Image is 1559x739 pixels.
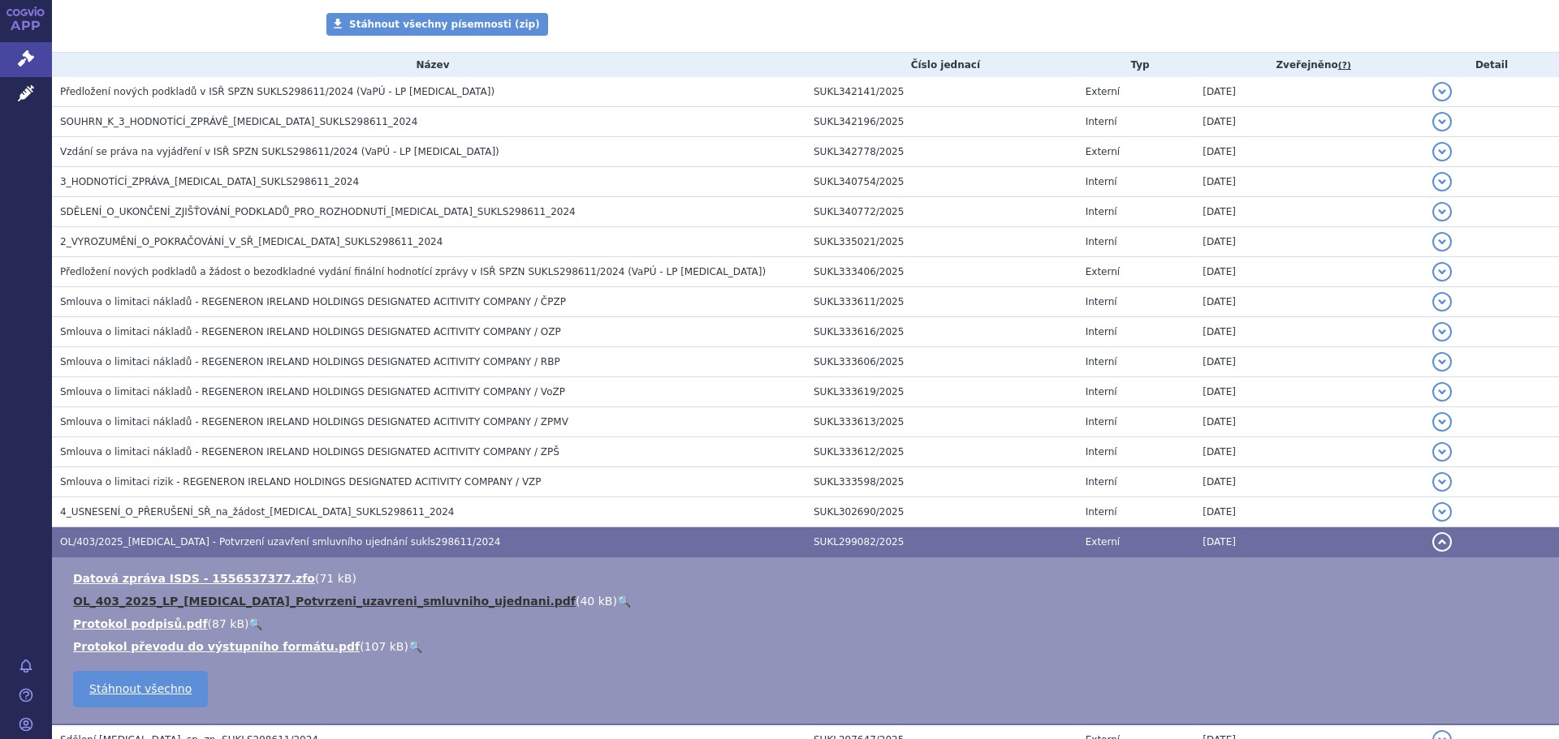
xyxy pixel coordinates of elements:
a: Protokol podpisů.pdf [73,617,208,630]
span: 2_VYROZUMĚNÍ_O_POKRAČOVÁNÍ_V_SŘ_LIBTAYO_SUKLS298611_2024 [60,236,443,247]
td: [DATE] [1194,467,1424,497]
td: [DATE] [1194,107,1424,137]
span: Smlouva o limitaci nákladů - REGENERON IRELAND HOLDINGS DESIGNATED ACITIVITY COMPANY / VoZP [60,386,565,397]
li: ( ) [73,638,1543,655]
button: detail [1432,82,1452,101]
td: [DATE] [1194,77,1424,107]
span: Interní [1086,446,1117,458]
a: Stáhnout všechny písemnosti (zip) [326,13,548,36]
button: detail [1432,352,1452,372]
td: SUKL333619/2025 [805,377,1077,407]
button: detail [1432,142,1452,161]
span: Interní [1086,506,1117,518]
span: Interní [1086,206,1117,217]
abbr: (?) [1338,60,1351,71]
th: Název [52,53,805,77]
button: detail [1432,412,1452,432]
span: Smlouva o limitaci nákladů - REGENERON IRELAND HOLDINGS DESIGNATED ACITIVITY COMPANY / OZP [60,326,561,337]
td: SUKL333406/2025 [805,257,1077,287]
td: SUKL333616/2025 [805,317,1077,347]
a: OL_403_2025_LP_[MEDICAL_DATA]_Potvrzeni_uzavreni_smluvniho_ujednani.pdf [73,595,576,608]
span: Externí [1086,86,1120,97]
a: Datová zpráva ISDS - 1556537377.zfo [73,572,315,585]
td: SUKL340754/2025 [805,167,1077,197]
li: ( ) [73,570,1543,586]
span: Interní [1086,326,1117,337]
td: [DATE] [1194,497,1424,527]
span: Externí [1086,146,1120,157]
span: SDĚLENÍ_O_UKONČENÍ_ZJIŠŤOVÁNÍ_PODKLADŮ_PRO_ROZHODNUTÍ_LIBTAYO_SUKLS298611_2024 [60,206,576,217]
button: detail [1432,232,1452,251]
td: SUKL342196/2025 [805,107,1077,137]
button: detail [1432,292,1452,311]
td: SUKL299082/2025 [805,527,1077,557]
button: detail [1432,382,1452,402]
button: detail [1432,202,1452,221]
a: Protokol převodu do výstupního formátu.pdf [73,640,360,653]
a: Stáhnout všechno [73,671,208,707]
td: SUKL335021/2025 [805,227,1077,257]
td: [DATE] [1194,227,1424,257]
span: Interní [1086,176,1117,187]
a: 🔍 [408,640,422,653]
td: [DATE] [1194,437,1424,467]
td: [DATE] [1194,167,1424,197]
th: Detail [1424,53,1559,77]
td: SUKL302690/2025 [805,497,1077,527]
span: Stáhnout všechny písemnosti (zip) [349,19,540,30]
span: Smlouva o limitaci nákladů - REGENERON IRELAND HOLDINGS DESIGNATED ACITIVITY COMPANY / ČPZP [60,296,566,307]
td: [DATE] [1194,347,1424,377]
li: ( ) [73,593,1543,609]
td: [DATE] [1194,197,1424,227]
span: Vzdání se práva na vyjádření v ISŘ SPZN SUKLS298611/2024 (VaPÚ - LP LIBTAYO) [60,146,499,157]
span: Interní [1086,416,1117,428]
li: ( ) [73,616,1543,632]
td: SUKL340772/2025 [805,197,1077,227]
td: [DATE] [1194,287,1424,317]
span: Interní [1086,356,1117,367]
span: 107 kB [365,640,404,653]
button: detail [1432,112,1452,131]
td: [DATE] [1194,317,1424,347]
span: Předložení nových podkladů v ISŘ SPZN SUKLS298611/2024 (VaPÚ - LP LIBTAYO) [60,86,494,97]
span: Smlouva o limitaci rizik - REGENERON IRELAND HOLDINGS DESIGNATED ACITIVITY COMPANY / VZP [60,476,542,488]
span: Interní [1086,236,1117,247]
span: Smlouva o limitaci nákladů - REGENERON IRELAND HOLDINGS DESIGNATED ACITIVITY COMPANY / ZPŠ [60,446,559,458]
td: [DATE] [1194,377,1424,407]
button: detail [1432,442,1452,462]
span: 87 kB [212,617,244,630]
td: [DATE] [1194,257,1424,287]
span: Interní [1086,386,1117,397]
td: [DATE] [1194,137,1424,167]
button: detail [1432,172,1452,191]
span: 40 kB [580,595,612,608]
span: 71 kB [319,572,352,585]
td: SUKL333598/2025 [805,467,1077,497]
td: SUKL342141/2025 [805,77,1077,107]
td: [DATE] [1194,407,1424,437]
span: Interní [1086,476,1117,488]
td: SUKL333611/2025 [805,287,1077,317]
td: SUKL333613/2025 [805,407,1077,437]
span: Interní [1086,296,1117,307]
span: Externí [1086,536,1120,548]
th: Zveřejněno [1194,53,1424,77]
button: detail [1432,472,1452,492]
td: SUKL333612/2025 [805,437,1077,467]
td: SUKL342778/2025 [805,137,1077,167]
a: 🔍 [617,595,631,608]
span: 4_USNESENÍ_O_PŘERUŠENÍ_SŘ_na_žádost_LIBTAYO_SUKLS298611_2024 [60,506,454,518]
button: detail [1432,502,1452,522]
span: Externí [1086,266,1120,277]
th: Číslo jednací [805,53,1077,77]
span: OL/403/2025_LIBTAYO - Potvrzení uzavření smluvního ujednání sukls298611/2024 [60,536,501,548]
td: [DATE] [1194,527,1424,557]
a: 🔍 [248,617,262,630]
button: detail [1432,262,1452,281]
span: 3_HODNOTÍCÍ_ZPRÁVA_LIBTAYO_SUKLS298611_2024 [60,176,359,187]
td: SUKL333606/2025 [805,347,1077,377]
th: Typ [1077,53,1195,77]
span: Interní [1086,116,1117,127]
button: detail [1432,322,1452,342]
span: Smlouva o limitaci nákladů - REGENERON IRELAND HOLDINGS DESIGNATED ACITIVITY COMPANY / RBP [60,356,560,367]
